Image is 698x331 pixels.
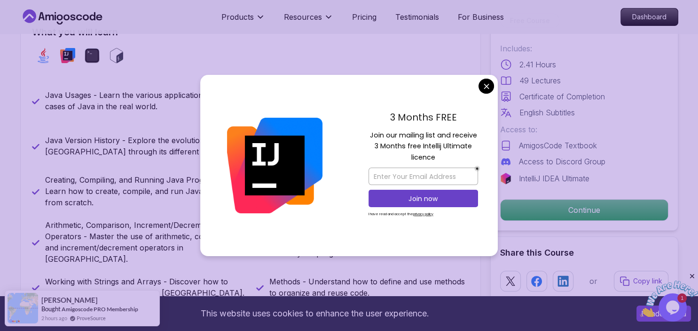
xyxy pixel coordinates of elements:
button: Resources [284,11,333,30]
p: Access to: [500,124,668,135]
span: Bought [41,305,61,313]
img: java logo [36,48,51,63]
p: Continue [501,200,668,220]
p: Certificate of Completion [519,91,605,102]
p: English Subtitles [519,107,575,118]
button: Copy link [614,271,668,291]
p: Dashboard [621,8,678,25]
img: terminal logo [85,48,100,63]
a: Pricing [352,11,376,23]
p: IntelliJ IDEA Ultimate [519,173,589,184]
a: Testimonials [395,11,439,23]
p: Creating, Compiling, and Running Java Programs - Learn how to create, compile, and run Java progr... [45,174,245,208]
iframe: chat widget [640,272,698,317]
img: bash logo [109,48,124,63]
a: Dashboard [620,8,678,26]
p: Access to Discord Group [519,156,605,167]
a: Amigoscode PRO Membership [62,306,138,313]
p: Java Version History - Explore the evolution of [GEOGRAPHIC_DATA] through its different versions. [45,135,245,157]
p: Resources [284,11,322,23]
p: Methods - Understand how to define and use methods to organize and reuse code. [269,276,469,299]
p: Arithmetic, Comparison, Increment/Decrement Operators - Master the use of arithmetic, comparison,... [45,219,245,265]
p: AmigosCode Textbook [519,140,597,151]
button: Products [221,11,265,30]
img: provesource social proof notification image [8,293,38,323]
p: 49 Lectures [519,75,561,86]
div: This website uses cookies to enhance the user experience. [7,303,622,324]
span: 2 hours ago [41,314,67,322]
a: For Business [458,11,504,23]
img: jetbrains logo [500,173,511,184]
button: Continue [500,199,668,221]
button: Accept cookies [636,306,691,322]
p: or [589,275,597,287]
h2: Share this Course [500,246,668,259]
p: Working with Strings and Arrays - Discover how to manipulate strings and arrays in [GEOGRAPHIC_DA... [45,276,245,299]
p: Products [221,11,254,23]
a: ProveSource [77,314,106,322]
span: [PERSON_NAME] [41,296,98,304]
p: Copy link [633,276,662,286]
p: Includes: [500,43,668,54]
img: intellij logo [60,48,75,63]
p: 2.41 Hours [519,59,556,70]
p: Java Usages - Learn the various applications and use cases of Java in the real world. [45,89,245,112]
